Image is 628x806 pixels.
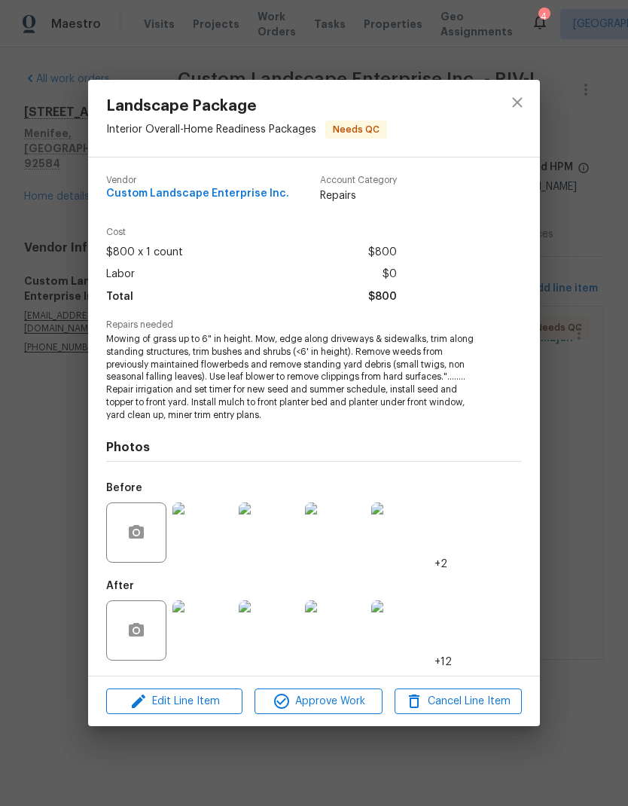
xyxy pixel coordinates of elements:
span: Custom Landscape Enterprise Inc. [106,188,289,200]
span: Repairs needed [106,320,522,330]
span: Cancel Line Item [399,692,517,711]
span: $800 [368,286,397,308]
button: close [499,84,535,121]
span: Edit Line Item [111,692,238,711]
span: Landscape Package [106,98,387,114]
span: $800 x 1 count [106,242,183,264]
button: Approve Work [255,688,382,715]
span: Mowing of grass up to 6" in height. Mow, edge along driveways & sidewalks, trim along standing st... [106,333,480,422]
span: Cost [106,227,397,237]
span: +12 [434,655,452,670]
div: 4 [538,9,549,24]
span: Total [106,286,133,308]
span: Interior Overall - Home Readiness Packages [106,124,316,135]
button: Edit Line Item [106,688,242,715]
span: Needs QC [327,122,386,137]
span: $0 [383,264,397,285]
h5: After [106,581,134,591]
span: $800 [368,242,397,264]
h5: Before [106,483,142,493]
span: Account Category [320,176,397,185]
h4: Photos [106,440,522,455]
button: Cancel Line Item [395,688,522,715]
span: Repairs [320,188,397,203]
span: Approve Work [259,692,377,711]
span: Labor [106,264,135,285]
span: Vendor [106,176,289,185]
span: +2 [434,557,447,572]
